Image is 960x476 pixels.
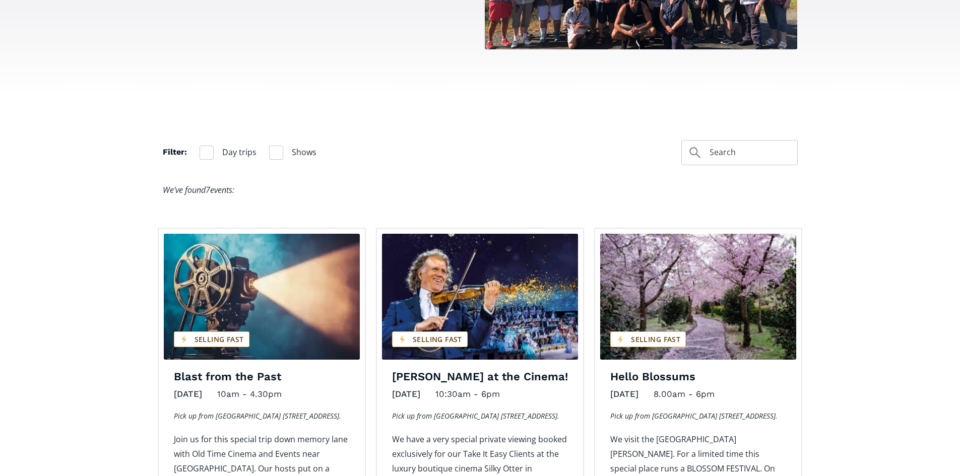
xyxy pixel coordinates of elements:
div: Selling fast [610,331,686,347]
h4: Filter: [163,147,187,158]
div: [DATE] [174,386,202,402]
h4: Hello Blossums [610,370,786,384]
h4: Blast from the Past [174,370,350,384]
div: Selling fast [392,331,468,347]
span: 7 [206,184,210,195]
div: 10am - 4.30pm [217,386,282,402]
form: Filter [163,146,316,160]
p: Pick up from [GEOGRAPHIC_DATA] [STREET_ADDRESS]. [392,410,568,422]
input: Search day trips and shows [681,140,798,165]
form: Filter 2 [681,140,798,165]
p: Pick up from [GEOGRAPHIC_DATA] [STREET_ADDRESS]. [174,410,350,422]
span: Day trips [222,146,257,159]
div: We’ve found events: [163,183,234,197]
div: 8.00am - 6pm [654,386,715,402]
p: Pick up from [GEOGRAPHIC_DATA] [STREET_ADDRESS]. [610,410,786,422]
div: 10:30am - 6pm [435,386,500,402]
span: Shows [292,146,316,159]
div: [DATE] [392,386,420,402]
div: [DATE] [610,386,638,402]
h4: [PERSON_NAME] at the Cinema! [392,370,568,384]
div: Selling fast [174,331,249,347]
